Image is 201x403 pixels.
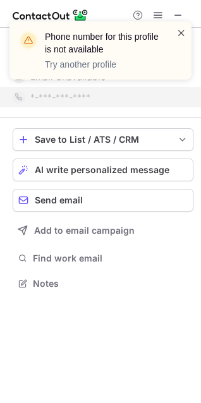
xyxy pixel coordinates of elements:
button: AI write personalized message [13,159,193,181]
img: warning [18,30,39,51]
button: Find work email [13,250,193,267]
span: AI write personalized message [35,165,169,175]
span: Find work email [33,253,188,264]
p: Try another profile [45,58,161,71]
button: Send email [13,189,193,212]
button: save-profile-one-click [13,128,193,151]
span: Add to email campaign [34,226,135,236]
span: Send email [35,195,83,205]
span: Notes [33,278,188,289]
button: Add to email campaign [13,219,193,242]
button: Notes [13,275,193,292]
img: ContactOut v5.3.10 [13,8,88,23]
header: Phone number for this profile is not available [45,30,161,56]
div: Save to List / ATS / CRM [35,135,171,145]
